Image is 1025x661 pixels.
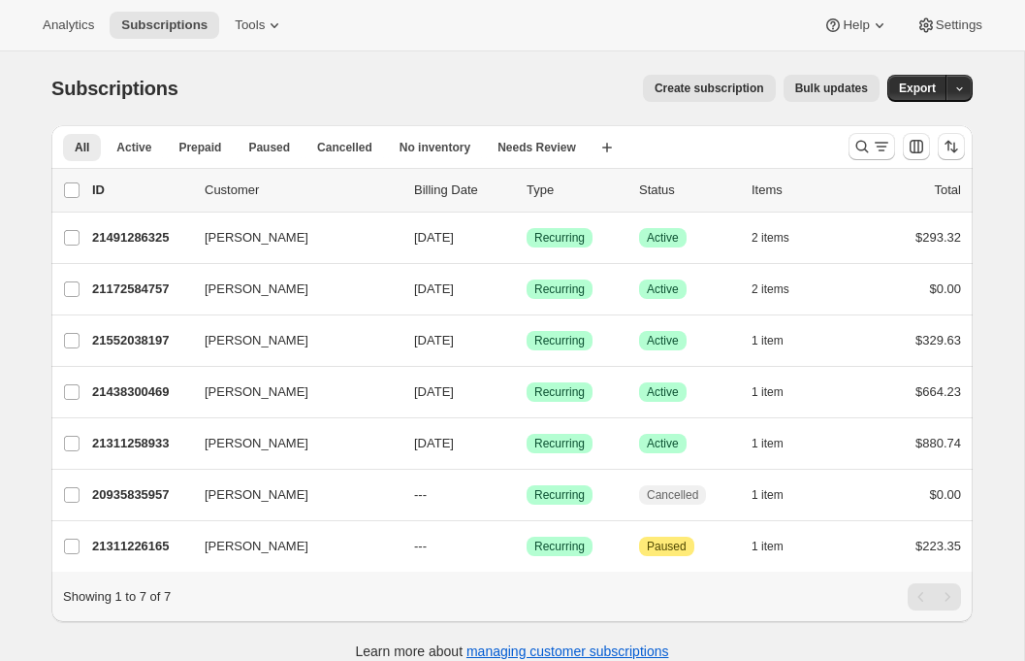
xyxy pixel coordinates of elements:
[193,531,387,562] button: [PERSON_NAME]
[92,434,189,453] p: 21311258933
[92,533,961,560] div: 21311226165[PERSON_NAME]---SuccessRecurringAttentionPaused1 item$223.35
[466,644,669,659] a: managing customer subscriptions
[915,333,961,347] span: $329.63
[752,539,784,554] span: 1 item
[51,78,178,99] span: Subscriptions
[92,228,189,248] p: 21491286325
[92,181,189,200] p: ID
[752,384,784,400] span: 1 item
[929,487,961,502] span: $0.00
[121,17,208,33] span: Subscriptions
[915,436,961,450] span: $880.74
[534,539,585,554] span: Recurring
[908,583,961,611] nav: Pagination
[193,428,387,459] button: [PERSON_NAME]
[784,75,880,102] button: Bulk updates
[414,230,454,245] span: [DATE]
[193,325,387,356] button: [PERSON_NAME]
[205,382,308,402] span: [PERSON_NAME]
[205,537,308,556] span: [PERSON_NAME]
[110,12,219,39] button: Subscriptions
[647,281,679,297] span: Active
[414,181,511,200] p: Billing Date
[752,436,784,451] span: 1 item
[193,377,387,408] button: [PERSON_NAME]
[92,481,961,509] div: 20935835957[PERSON_NAME]---SuccessRecurringCancelled1 item$0.00
[534,230,585,246] span: Recurring
[752,533,805,560] button: 1 item
[936,17,982,33] span: Settings
[92,485,189,505] p: 20935835957
[92,331,189,350] p: 21552038197
[534,436,585,451] span: Recurring
[647,487,698,503] span: Cancelled
[752,333,784,348] span: 1 item
[534,487,585,503] span: Recurring
[935,181,961,200] p: Total
[849,133,895,160] button: Search and filter results
[795,81,868,96] span: Bulk updates
[752,276,811,303] button: 2 items
[116,140,151,155] span: Active
[31,12,106,39] button: Analytics
[223,12,296,39] button: Tools
[527,181,624,200] div: Type
[643,75,776,102] button: Create subscription
[205,331,308,350] span: [PERSON_NAME]
[92,280,189,299] p: 21172584757
[317,140,372,155] span: Cancelled
[63,587,171,607] p: Showing 1 to 7 of 7
[248,140,290,155] span: Paused
[752,181,849,200] div: Items
[414,487,427,502] span: ---
[414,436,454,450] span: [DATE]
[639,181,736,200] p: Status
[205,485,308,505] span: [PERSON_NAME]
[92,181,961,200] div: IDCustomerBilling DateTypeStatusItemsTotal
[647,384,679,400] span: Active
[235,17,265,33] span: Tools
[178,140,221,155] span: Prepaid
[414,539,427,553] span: ---
[887,75,947,102] button: Export
[752,430,805,457] button: 1 item
[592,134,623,161] button: Create new view
[938,133,965,160] button: Sort the results
[915,539,961,553] span: $223.35
[534,281,585,297] span: Recurring
[752,224,811,251] button: 2 items
[752,481,805,509] button: 1 item
[534,384,585,400] span: Recurring
[752,487,784,503] span: 1 item
[205,228,308,248] span: [PERSON_NAME]
[899,81,936,96] span: Export
[193,479,387,511] button: [PERSON_NAME]
[356,642,669,661] p: Learn more about
[92,327,961,354] div: 21552038197[PERSON_NAME][DATE]SuccessRecurringSuccessActive1 item$329.63
[92,382,189,402] p: 21438300469
[929,281,961,296] span: $0.00
[193,222,387,253] button: [PERSON_NAME]
[414,281,454,296] span: [DATE]
[915,384,961,399] span: $664.23
[752,281,789,297] span: 2 items
[400,140,470,155] span: No inventory
[752,327,805,354] button: 1 item
[205,280,308,299] span: [PERSON_NAME]
[43,17,94,33] span: Analytics
[647,436,679,451] span: Active
[92,276,961,303] div: 21172584757[PERSON_NAME][DATE]SuccessRecurringSuccessActive2 items$0.00
[905,12,994,39] button: Settings
[92,430,961,457] div: 21311258933[PERSON_NAME][DATE]SuccessRecurringSuccessActive1 item$880.74
[92,224,961,251] div: 21491286325[PERSON_NAME][DATE]SuccessRecurringSuccessActive2 items$293.32
[414,333,454,347] span: [DATE]
[647,333,679,348] span: Active
[193,274,387,305] button: [PERSON_NAME]
[647,230,679,246] span: Active
[915,230,961,245] span: $293.32
[75,140,89,155] span: All
[903,133,930,160] button: Customize table column order and visibility
[752,230,789,246] span: 2 items
[92,379,961,406] div: 21438300469[PERSON_NAME][DATE]SuccessRecurringSuccessActive1 item$664.23
[92,537,189,556] p: 21311226165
